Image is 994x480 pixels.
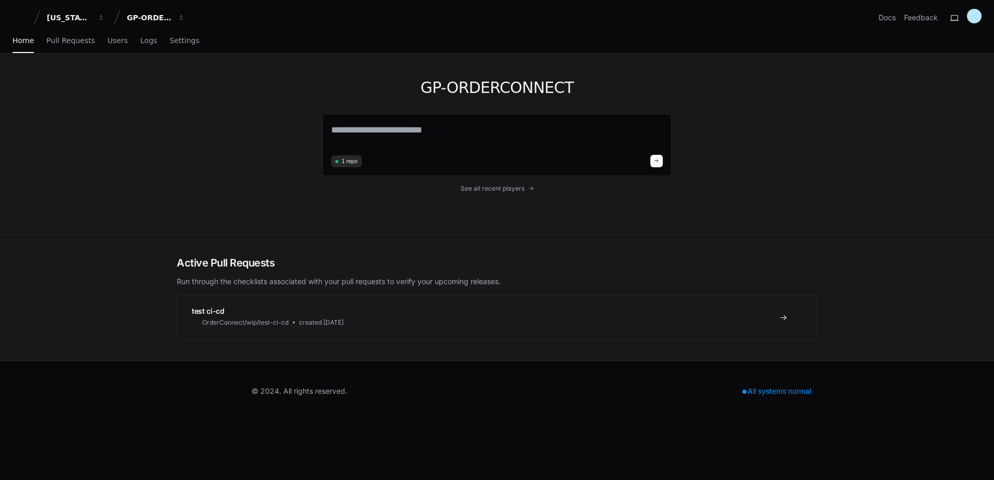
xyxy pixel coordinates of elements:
a: Logs [140,29,157,53]
a: Settings [169,29,199,53]
span: Pull Requests [46,37,95,44]
button: [US_STATE] Pacific [43,8,109,27]
span: Logs [140,37,157,44]
a: Home [12,29,34,53]
a: Users [108,29,128,53]
span: 1 repo [342,157,358,165]
div: All systems normal [736,384,817,398]
button: GP-ORDERCONNECT [123,8,189,27]
h1: GP-ORDERCONNECT [322,78,672,97]
a: Pull Requests [46,29,95,53]
p: Run through the checklists associated with your pull requests to verify your upcoming releases. [177,276,817,287]
span: Settings [169,37,199,44]
h2: Active Pull Requests [177,256,817,270]
div: GP-ORDERCONNECT [127,12,172,23]
a: See all recent players [322,184,672,193]
span: Home [12,37,34,44]
span: created [DATE] [299,318,344,327]
div: [US_STATE] Pacific [47,12,91,23]
a: test ci-cdOrderConnect/wip/test-ci-cdcreated [DATE] [177,296,817,339]
span: test ci-cd [192,306,225,315]
button: Feedback [904,12,938,23]
a: Docs [879,12,896,23]
div: © 2024. All rights reserved. [252,386,347,396]
span: See all recent players [461,184,525,193]
span: Users [108,37,128,44]
span: OrderConnect/wip/test-ci-cd [202,318,289,327]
